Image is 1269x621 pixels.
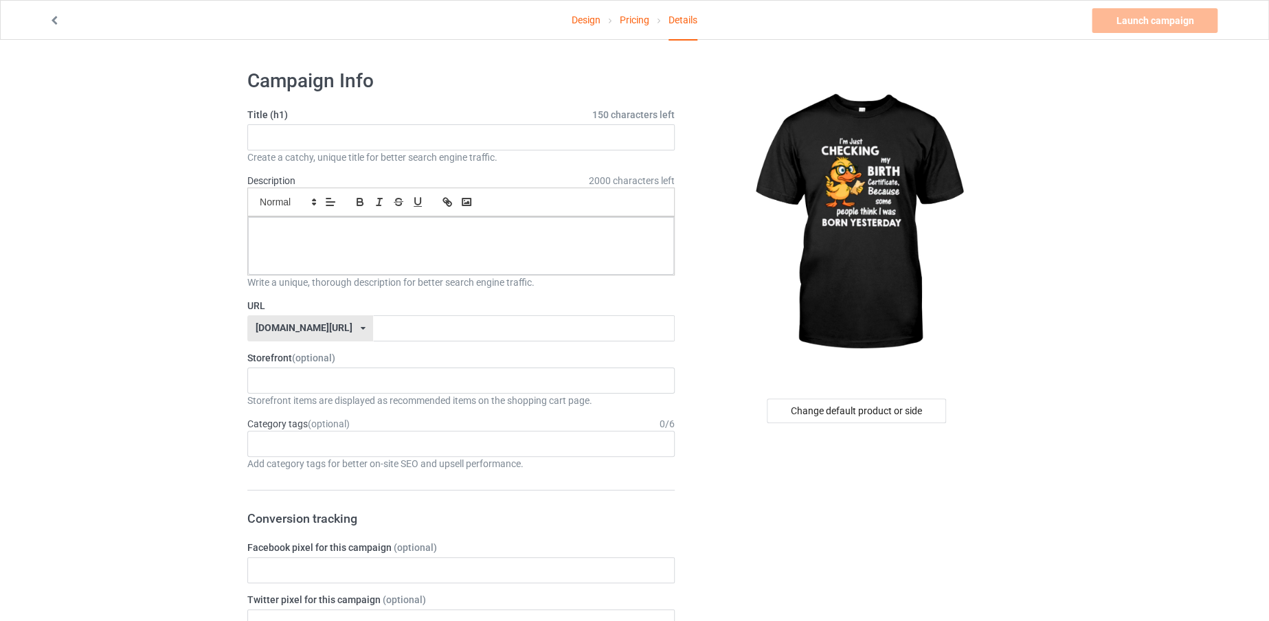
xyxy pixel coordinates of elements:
[660,417,675,431] div: 0 / 6
[620,1,649,39] a: Pricing
[247,394,675,407] div: Storefront items are displayed as recommended items on the shopping cart page.
[247,541,675,554] label: Facebook pixel for this campaign
[383,594,426,605] span: (optional)
[247,417,350,431] label: Category tags
[247,275,675,289] div: Write a unique, thorough description for better search engine traffic.
[308,418,350,429] span: (optional)
[589,174,675,188] span: 2000 characters left
[592,108,675,122] span: 150 characters left
[669,1,697,41] div: Details
[247,593,675,607] label: Twitter pixel for this campaign
[247,351,675,365] label: Storefront
[394,542,437,553] span: (optional)
[256,323,352,332] div: [DOMAIN_NAME][URL]
[767,398,946,423] div: Change default product or side
[247,299,675,313] label: URL
[247,150,675,164] div: Create a catchy, unique title for better search engine traffic.
[292,352,335,363] span: (optional)
[247,510,675,526] h3: Conversion tracking
[572,1,600,39] a: Design
[247,175,295,186] label: Description
[247,69,675,93] h1: Campaign Info
[247,108,675,122] label: Title (h1)
[247,457,675,471] div: Add category tags for better on-site SEO and upsell performance.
